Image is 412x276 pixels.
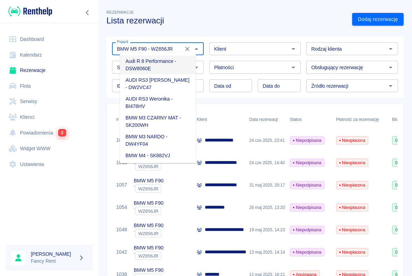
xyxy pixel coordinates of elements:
[392,249,410,255] span: 0,00 zł
[31,257,76,265] p: Fancy Rent
[134,252,163,260] div: `
[290,110,302,129] div: Status
[117,39,128,44] label: Pojazd
[386,63,396,72] button: Otwórz
[392,182,410,188] span: 0,00 zł
[290,160,324,166] span: Niepodpisana
[135,253,161,259] span: WZ656JR
[58,129,66,137] span: 2
[336,204,368,211] span: Nieopłacona
[246,219,286,241] div: 19 maj 2025, 14:23
[6,157,93,172] a: Ustawienia
[193,110,246,129] div: Klient
[246,129,286,152] div: 24 cze 2025, 23:41
[134,184,163,193] div: `
[246,174,286,196] div: 31 maj 2025, 20:17
[8,6,52,17] img: Renthelp logo
[386,44,396,54] button: Otwórz
[249,110,278,129] div: Data rezerwacji
[106,10,134,14] span: Rezerwacje
[6,47,93,63] a: Kalendarz
[290,227,324,233] span: Niepodpisana
[106,16,347,26] h3: Lista rezerwacji
[6,78,93,94] a: Flota
[120,161,196,173] li: BMW M5 2025 - WF444CG
[31,250,76,257] h6: [PERSON_NAME]
[182,44,192,54] button: Wyczyść
[120,112,196,131] li: BMW M3 CZARNY MAT - SK200WH
[290,182,324,188] span: Niepodpisana
[82,8,93,17] button: Zwiń nawigację
[134,244,163,252] p: BMW M5 F90
[134,162,163,170] div: `
[336,160,368,166] span: Nieopłacona
[336,249,368,255] span: Nieopłacona
[333,110,389,129] div: Płatność za rezerwację
[336,137,368,144] span: Nieopłacona
[286,110,333,129] div: Status
[246,152,286,174] div: 24 cze 2025, 14:40
[258,79,301,92] input: DD.MM.YYYY
[120,131,196,150] li: BMW M3 NARDO - DW4YF04
[134,199,163,207] p: BMW M5 F90
[392,137,410,144] span: 0,00 zł
[116,137,127,144] a: 1075
[290,137,324,144] span: Niepodpisana
[288,44,298,54] button: Otwórz
[386,81,396,91] button: Otwórz
[191,63,201,72] button: Otwórz
[116,159,127,166] a: 1068
[6,109,93,125] a: Klienci
[6,94,93,109] a: Serwisy
[135,231,161,236] span: WZ656JR
[392,160,410,166] span: 0,00 zł
[6,63,93,78] a: Rezerwacje
[6,141,93,157] a: Widget WWW
[135,164,161,169] span: WZ656JR
[116,204,127,211] a: 1054
[120,74,196,93] li: AUDI RS3 [PERSON_NAME] - DW2VC47
[209,79,252,92] input: DD.MM.YYYY
[134,229,163,238] div: `
[134,177,163,184] p: BMW M5 F90
[246,110,286,129] div: Data rezerwacji
[191,44,201,54] button: Zamknij
[336,182,368,188] span: Nieopłacona
[134,222,163,229] p: BMW M5 F90
[6,6,52,17] a: Renthelp logo
[120,56,196,74] li: Audi R 8 Performance - DSW8060E
[197,110,207,129] div: Klient
[134,267,163,274] p: BMW M5 F90
[116,248,127,256] a: 1042
[135,186,161,191] span: WZ656JR
[288,63,298,72] button: Otwórz
[392,204,410,211] span: 0,00 zł
[290,249,324,255] span: Niepodpisana
[290,204,324,211] span: Niepodpisana
[246,241,286,263] div: 13 maj 2025, 14:14
[134,207,163,215] div: `
[113,110,130,129] div: #
[392,227,410,233] span: 0,00 zł
[336,227,368,233] span: Nieopłacona
[116,226,127,233] a: 1048
[6,31,93,47] a: Dashboard
[352,13,404,26] a: Dodaj rezerwację
[120,150,196,161] li: BMW M4 - SK882VJ
[116,110,119,129] div: #
[116,181,127,189] a: 1057
[6,125,93,141] a: Powiadomienia2
[135,209,161,214] span: WZ656JR
[336,110,379,129] div: Płatność za rezerwację
[246,196,286,219] div: 26 maj 2025, 13:20
[120,93,196,112] li: AUDI RS3 Weronika - BI478HV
